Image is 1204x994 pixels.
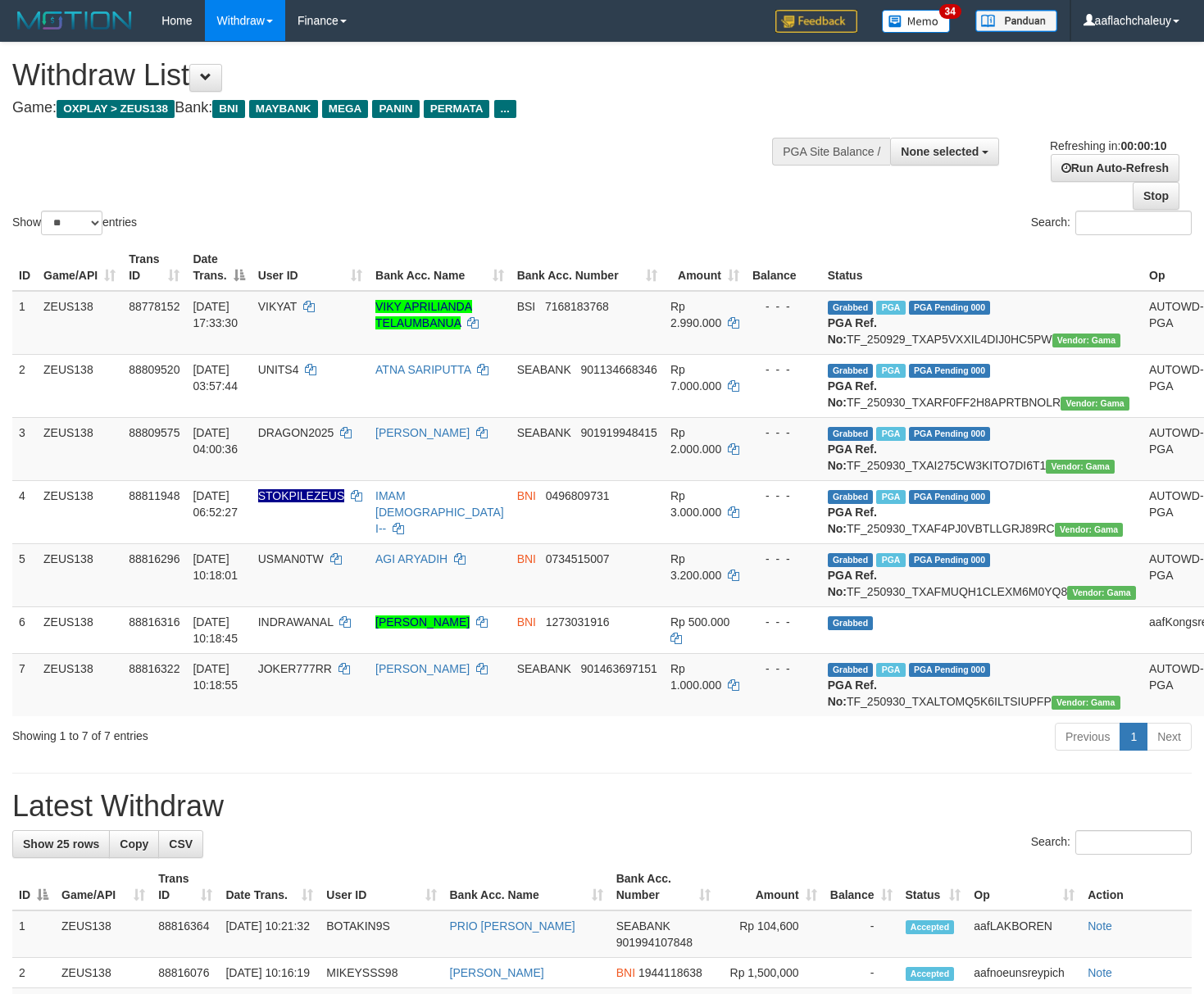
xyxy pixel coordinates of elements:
[828,379,877,409] b: PGA Ref. No:
[37,244,122,291] th: Game/API: activate to sort column ascending
[219,958,320,988] td: [DATE] 10:16:19
[876,663,905,677] span: Marked by aafchomsokheang
[511,244,664,291] th: Bank Acc. Number: activate to sort column ascending
[882,10,951,33] img: Button%20Memo.svg
[909,364,991,378] span: PGA Pending
[828,301,874,315] span: Grabbed
[258,615,334,629] span: INDRAWANAL
[443,864,610,910] th: Bank Acc. Name: activate to sort column ascending
[821,244,1143,291] th: Status
[37,291,122,355] td: ZEUS138
[320,958,443,988] td: MIKEYSSS98
[369,244,511,291] th: Bank Acc. Name: activate to sort column ascending
[546,615,610,629] span: Copy 1273031916 to clipboard
[12,721,489,744] div: Showing 1 to 7 of 7 entries
[517,426,571,439] span: SEABANK
[320,910,443,958] td: BOTAKIN9S
[37,354,122,417] td: ZEUS138
[375,363,470,376] a: ATNA SARIPUTTA
[546,552,610,565] span: Copy 0734515007 to clipboard
[975,10,1057,32] img: panduan.png
[752,424,815,441] div: - - -
[546,489,610,502] span: Copy 0496809731 to clipboard
[746,244,821,291] th: Balance
[1067,586,1136,600] span: Vendor URL: https://trx31.1velocity.biz
[23,837,99,851] span: Show 25 rows
[193,426,238,456] span: [DATE] 04:00:36
[375,300,472,329] a: VIKY APRILIANDA TELAUMBANUA
[967,958,1081,988] td: aafnoeunsreypich
[129,489,179,502] span: 88811948
[57,100,175,118] span: OXPLAY > ZEUS138
[320,864,443,910] th: User ID: activate to sort column ascending
[616,919,670,933] span: SEABANK
[12,910,55,958] td: 1
[876,301,905,315] span: Marked by aafchomsokheang
[152,910,219,958] td: 88816364
[545,300,609,313] span: Copy 7168183768 to clipboard
[1088,966,1112,979] a: Note
[517,489,536,502] span: BNI
[372,100,419,118] span: PANIN
[772,138,890,166] div: PGA Site Balance /
[12,211,137,235] label: Show entries
[375,489,504,535] a: IMAM [DEMOGRAPHIC_DATA] I--
[909,427,991,441] span: PGA Pending
[41,211,102,235] select: Showentries
[1046,460,1115,474] span: Vendor URL: https://trx31.1velocity.biz
[828,490,874,504] span: Grabbed
[169,837,193,851] span: CSV
[258,489,345,502] span: Nama rekening ada tanda titik/strip, harap diedit
[193,300,238,329] span: [DATE] 17:33:30
[424,100,490,118] span: PERMATA
[821,480,1143,543] td: TF_250930_TXAF4PJ0VBTLLGRJ89RC
[670,615,729,629] span: Rp 500.000
[1052,696,1120,710] span: Vendor URL: https://trx31.1velocity.biz
[258,552,324,565] span: USMAN0TW
[37,417,122,480] td: ZEUS138
[12,958,55,988] td: 2
[219,910,320,958] td: [DATE] 10:21:32
[610,864,718,910] th: Bank Acc. Number: activate to sort column ascending
[1075,830,1192,855] input: Search:
[12,864,55,910] th: ID: activate to sort column descending
[258,363,299,376] span: UNITS4
[664,244,746,291] th: Amount: activate to sort column ascending
[821,291,1143,355] td: TF_250929_TXAP5VXXIL4DIJ0HC5PW
[55,864,152,910] th: Game/API: activate to sort column ascending
[252,244,369,291] th: User ID: activate to sort column ascending
[775,10,857,33] img: Feedback.jpg
[1081,864,1192,910] th: Action
[258,300,297,313] span: VIKYAT
[450,919,575,933] a: PRIO [PERSON_NAME]
[828,663,874,677] span: Grabbed
[670,426,721,456] span: Rp 2.000.000
[967,910,1081,958] td: aafLAKBOREN
[1055,523,1124,537] span: Vendor URL: https://trx31.1velocity.biz
[909,301,991,315] span: PGA Pending
[109,830,159,858] a: Copy
[193,489,238,519] span: [DATE] 06:52:27
[939,4,961,19] span: 34
[129,552,179,565] span: 88816296
[12,790,1192,823] h1: Latest Withdraw
[12,100,786,116] h4: Game: Bank:
[517,363,571,376] span: SEABANK
[129,662,179,675] span: 88816322
[12,606,37,653] td: 6
[122,244,186,291] th: Trans ID: activate to sort column ascending
[752,361,815,378] div: - - -
[186,244,251,291] th: Date Trans.: activate to sort column descending
[616,936,693,949] span: Copy 901994107848 to clipboard
[193,552,238,582] span: [DATE] 10:18:01
[876,364,905,378] span: Marked by aafkaynarin
[821,417,1143,480] td: TF_250930_TXAI275CW3KITO7DI6T1
[219,864,320,910] th: Date Trans.: activate to sort column ascending
[876,490,905,504] span: Marked by aafsreyleap
[580,662,657,675] span: Copy 901463697151 to clipboard
[12,8,137,33] img: MOTION_logo.png
[828,443,877,472] b: PGA Ref. No:
[212,100,244,118] span: BNI
[375,615,470,629] a: [PERSON_NAME]
[717,910,823,958] td: Rp 104,600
